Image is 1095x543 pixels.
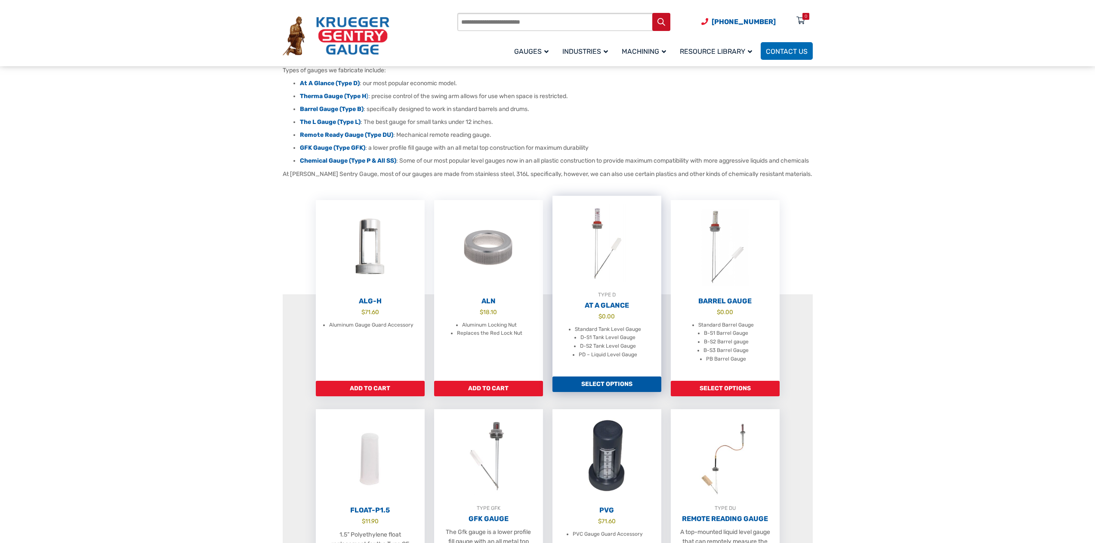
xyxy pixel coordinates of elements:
[316,297,425,305] h2: ALG-H
[300,93,366,100] strong: Therma Gauge (Type H
[316,200,425,381] a: ALG-H $71.60 Aluminum Gauge Guard Accessory
[509,41,557,61] a: Gauges
[671,200,780,381] a: Barrel Gauge $0.00 Standard Barrel Gauge B-S1 Barrel Gauge B-S2 Barrel gauge B-S3 Barrel Gauge PB...
[680,47,752,56] span: Resource Library
[573,530,643,539] li: PVC Gauge Guard Accessory
[698,321,754,330] li: Standard Barrel Gauge
[557,41,617,61] a: Industries
[704,329,748,338] li: B-S1 Barrel Gauge
[805,13,807,20] div: 0
[704,338,749,346] li: B-S2 Barrel gauge
[434,515,543,523] h2: GFK Gauge
[480,309,483,315] span: $
[300,144,813,152] li: : a lower profile fill gauge with an all metal top construction for maximum durability
[598,313,602,320] span: $
[300,118,813,126] li: : The best gauge for small tanks under 12 inches.
[434,504,543,512] div: TYPE GFK
[622,47,666,56] span: Machining
[283,16,389,56] img: Krueger Sentry Gauge
[316,381,425,396] a: Add to cart: “ALG-H”
[712,18,776,26] span: [PHONE_NUMBER]
[562,47,608,56] span: Industries
[457,329,522,338] li: Replaces the Red Lock Nut
[717,309,720,315] span: $
[316,506,425,515] h2: Float-P1.5
[703,346,749,355] li: B-S3 Barrel Gauge
[671,200,780,295] img: Barrel Gauge
[552,196,661,290] img: At A Glance
[671,409,780,504] img: Remote Reading Gauge
[675,41,761,61] a: Resource Library
[316,409,425,504] img: Float-P1.5
[361,309,379,315] bdi: 71.60
[617,41,675,61] a: Machining
[300,118,361,126] a: The L Gauge (Type L)
[362,518,365,524] span: $
[598,518,601,524] span: $
[717,309,733,315] bdi: 0.00
[580,333,635,342] li: D-S1 Tank Level Gauge
[300,80,360,87] a: At A Glance (Type D)
[761,42,813,60] a: Contact Us
[579,351,637,359] li: PD – Liquid Level Gauge
[300,131,393,139] a: Remote Ready Gauge (Type DU)
[552,301,661,310] h2: At A Glance
[514,47,549,56] span: Gauges
[316,200,425,295] img: ALG-OF
[434,409,543,504] img: GFK Gauge
[671,504,780,512] div: TYPE DU
[598,518,616,524] bdi: 71.60
[283,170,813,179] p: At [PERSON_NAME] Sentry Gauge, most of our gauges are made from stainless steel, 316L specificall...
[552,506,661,515] h2: PVG
[552,376,661,392] a: Add to cart: “At A Glance”
[552,196,661,376] a: TYPE DAt A Glance $0.00 Standard Tank Level Gauge D-S1 Tank Level Gauge D-S2 Tank Level Gauge PD ...
[300,157,813,165] li: : Some of our most popular level gauges now in an all plastic construction to provide maximum com...
[480,309,497,315] bdi: 18.10
[598,313,615,320] bdi: 0.00
[434,200,543,381] a: ALN $18.10 Aluminum Locking Nut Replaces the Red Lock Nut
[434,381,543,396] a: Add to cart: “ALN”
[300,157,396,164] a: Chemical Gauge (Type P & All SS)
[300,79,813,88] li: : our most popular economic model.
[766,47,808,56] span: Contact Us
[575,325,641,334] li: Standard Tank Level Gauge
[329,321,413,330] li: Aluminum Gauge Guard Accessory
[300,93,368,100] a: Therma Gauge (Type H)
[671,381,780,396] a: Add to cart: “Barrel Gauge”
[300,144,365,151] a: GFK Gauge (Type GFK)
[671,515,780,523] h2: Remote Reading Gauge
[362,518,379,524] bdi: 11.90
[552,290,661,299] div: TYPE D
[552,409,661,504] img: PVG
[434,297,543,305] h2: ALN
[361,309,365,315] span: $
[580,342,636,351] li: D-S2 Tank Level Gauge
[300,105,364,113] a: Barrel Gauge (Type B)
[300,92,813,101] li: : precise control of the swing arm allows for use when space is restricted.
[434,200,543,295] img: ALN
[706,355,746,364] li: PB Barrel Gauge
[671,297,780,305] h2: Barrel Gauge
[701,16,776,27] a: Phone Number (920) 434-8860
[462,321,517,330] li: Aluminum Locking Nut
[300,105,813,114] li: : specifically designed to work in standard barrels and drums.
[300,131,813,139] li: : Mechanical remote reading gauge.
[283,66,813,75] p: Types of gauges we fabricate include:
